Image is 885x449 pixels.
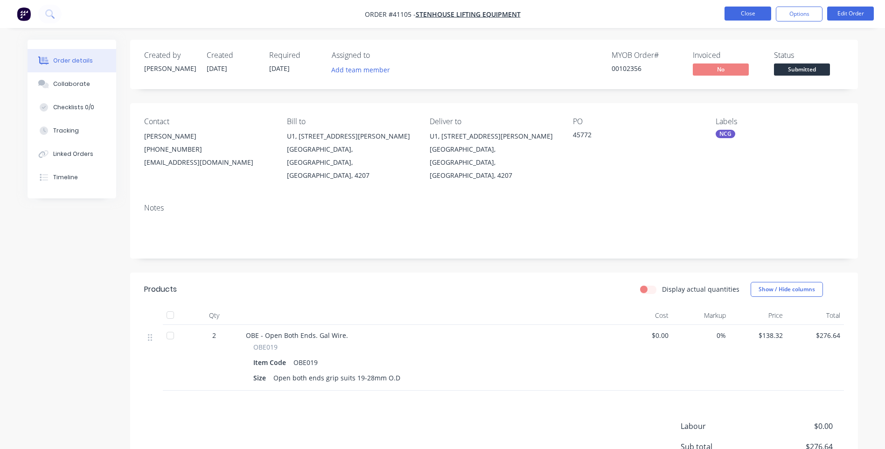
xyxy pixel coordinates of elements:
div: U1, [STREET_ADDRESS][PERSON_NAME] [430,130,557,143]
label: Display actual quantities [662,284,739,294]
div: Contact [144,117,272,126]
button: Edit Order [827,7,874,21]
button: Linked Orders [28,142,116,166]
div: Timeline [53,173,78,182]
button: Collaborate [28,72,116,96]
div: 45772 [573,130,690,143]
span: 0% [676,330,726,340]
div: [PERSON_NAME] [144,63,195,73]
button: Options [776,7,822,21]
div: MYOB Order # [612,51,682,60]
div: Linked Orders [53,150,93,158]
div: Created by [144,51,195,60]
div: [PERSON_NAME][PHONE_NUMBER][EMAIL_ADDRESS][DOMAIN_NAME] [144,130,272,169]
div: Total [787,306,844,325]
div: Qty [186,306,242,325]
div: Cost [615,306,673,325]
div: NCG [716,130,735,138]
button: Add team member [332,63,395,76]
div: U1, [STREET_ADDRESS][PERSON_NAME][GEOGRAPHIC_DATA], [GEOGRAPHIC_DATA], [GEOGRAPHIC_DATA], 4207 [430,130,557,182]
div: Checklists 0/0 [53,103,94,112]
span: $0.00 [619,330,669,340]
span: Order #41105 - [365,10,416,19]
button: Tracking [28,119,116,142]
div: Open both ends grip suits 19-28mm O.D [270,371,404,385]
div: Collaborate [53,80,90,88]
div: Size [253,371,270,385]
button: Close [725,7,771,21]
div: [GEOGRAPHIC_DATA], [GEOGRAPHIC_DATA], [GEOGRAPHIC_DATA], 4207 [430,143,557,182]
div: Bill to [287,117,415,126]
span: [DATE] [269,64,290,73]
span: 2 [212,330,216,340]
div: Status [774,51,844,60]
div: Markup [672,306,730,325]
button: Submitted [774,63,830,77]
span: $0.00 [763,421,832,432]
span: Submitted [774,63,830,75]
span: Labour [681,421,764,432]
span: $138.32 [733,330,783,340]
div: [GEOGRAPHIC_DATA], [GEOGRAPHIC_DATA], [GEOGRAPHIC_DATA], 4207 [287,143,415,182]
div: Tracking [53,126,79,135]
button: Add team member [326,63,395,76]
div: Order details [53,56,93,65]
div: Deliver to [430,117,557,126]
div: Assigned to [332,51,425,60]
button: Timeline [28,166,116,189]
div: Item Code [253,356,290,369]
span: OBE - Open Both Ends. Gal Wire. [246,331,348,340]
div: U1, [STREET_ADDRESS][PERSON_NAME] [287,130,415,143]
div: U1, [STREET_ADDRESS][PERSON_NAME][GEOGRAPHIC_DATA], [GEOGRAPHIC_DATA], [GEOGRAPHIC_DATA], 4207 [287,130,415,182]
a: STENHOUSE LIFTING EQUIPMENT [416,10,521,19]
div: Price [730,306,787,325]
div: [PERSON_NAME] [144,130,272,143]
div: OBE019 [290,356,321,369]
button: Show / Hide columns [751,282,823,297]
div: Created [207,51,258,60]
div: PO [573,117,701,126]
button: Checklists 0/0 [28,96,116,119]
img: Factory [17,7,31,21]
div: [PHONE_NUMBER] [144,143,272,156]
span: $276.64 [790,330,840,340]
button: Order details [28,49,116,72]
div: Labels [716,117,843,126]
span: No [693,63,749,75]
div: Invoiced [693,51,763,60]
div: 00102356 [612,63,682,73]
div: Products [144,284,177,295]
div: [EMAIL_ADDRESS][DOMAIN_NAME] [144,156,272,169]
div: Required [269,51,321,60]
div: Notes [144,203,844,212]
span: OBE019 [253,342,278,352]
span: [DATE] [207,64,227,73]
